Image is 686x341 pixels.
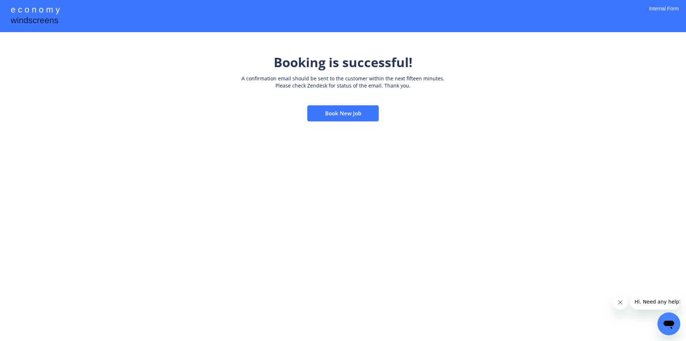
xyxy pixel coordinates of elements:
[4,5,51,11] span: Hi. Need any help?
[307,105,379,121] button: Book New Job
[11,14,58,28] div: windscreens
[236,75,450,91] div: A confirmation email should be sent to the customer within the next fifteen minutes. Please check...
[649,5,679,21] div: Internal Form
[274,54,412,71] div: Booking is successful!
[657,312,680,335] iframe: Button to launch messaging window
[630,294,680,310] iframe: Message from company
[613,295,627,310] iframe: Close message
[11,4,60,17] div: e c o n o m y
